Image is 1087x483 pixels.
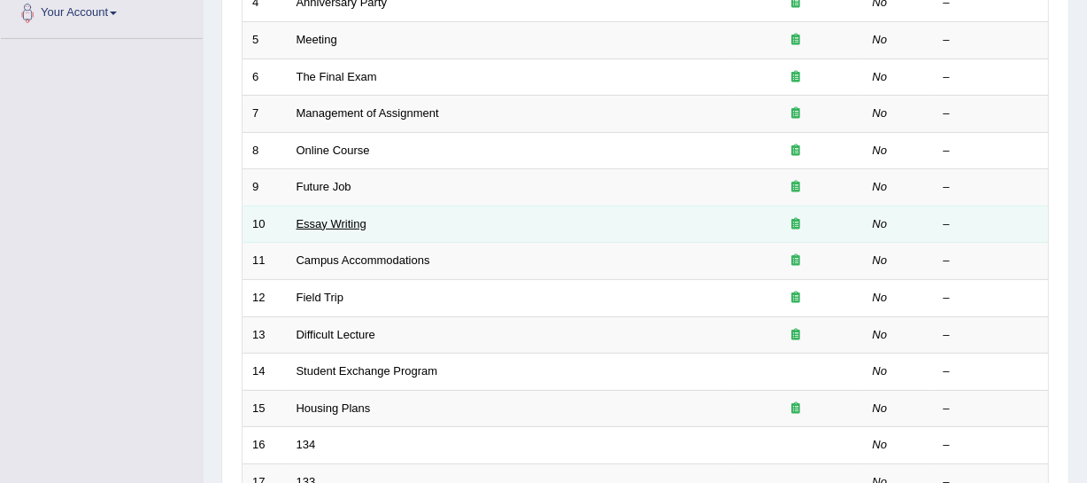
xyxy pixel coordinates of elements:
div: Exam occurring question [740,290,853,307]
em: No [873,106,888,120]
a: Meeting [297,33,337,46]
div: Exam occurring question [740,143,853,160]
em: No [873,291,888,304]
em: No [873,438,888,451]
a: Difficult Lecture [297,328,375,341]
a: Essay Writing [297,217,366,230]
div: – [944,290,1039,307]
a: Online Course [297,144,370,157]
a: Field Trip [297,291,343,304]
td: 13 [243,316,287,354]
em: No [873,217,888,230]
td: 11 [243,243,287,280]
em: No [873,70,888,83]
div: – [944,179,1039,196]
a: The Final Exam [297,70,377,83]
td: 7 [243,96,287,133]
em: No [873,328,888,341]
div: Exam occurring question [740,327,853,344]
td: 16 [243,427,287,464]
em: No [873,144,888,157]
div: – [944,105,1039,122]
div: Exam occurring question [740,105,853,122]
div: – [944,69,1039,86]
div: Exam occurring question [740,69,853,86]
div: – [944,437,1039,454]
div: – [944,363,1039,380]
td: 10 [243,206,287,243]
a: Future Job [297,180,351,193]
div: – [944,143,1039,160]
td: 5 [243,22,287,59]
div: – [944,327,1039,344]
div: – [944,253,1039,269]
a: Management of Assignment [297,106,439,120]
em: No [873,33,888,46]
td: 14 [243,354,287,391]
em: No [873,364,888,378]
div: Exam occurring question [740,179,853,196]
div: Exam occurring question [740,253,853,269]
td: 15 [243,390,287,427]
div: – [944,216,1039,233]
a: Housing Plans [297,401,371,415]
div: Exam occurring question [740,401,853,417]
div: – [944,32,1039,49]
em: No [873,401,888,415]
a: Campus Accommodations [297,253,430,267]
em: No [873,180,888,193]
a: 134 [297,438,316,451]
td: 6 [243,58,287,96]
em: No [873,253,888,267]
div: – [944,401,1039,417]
a: Student Exchange Program [297,364,438,378]
td: 8 [243,132,287,169]
div: Exam occurring question [740,32,853,49]
div: Exam occurring question [740,216,853,233]
td: 9 [243,169,287,206]
td: 12 [243,279,287,316]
